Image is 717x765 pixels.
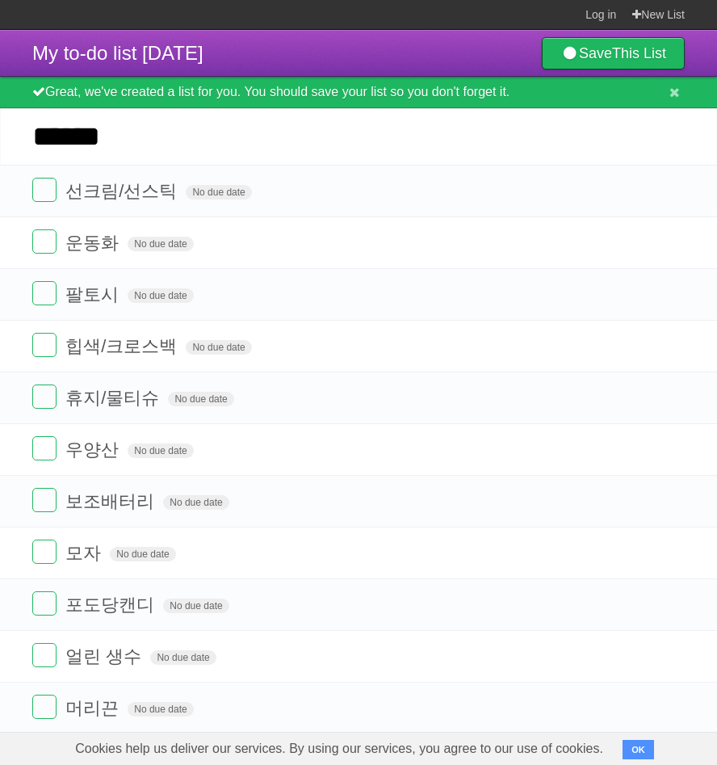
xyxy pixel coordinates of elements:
label: Done [32,643,57,667]
span: No due date [128,288,193,303]
span: 운동화 [65,233,123,253]
label: Done [32,281,57,305]
span: No due date [128,443,193,458]
span: 팔토시 [65,284,123,305]
label: Done [32,436,57,460]
label: Done [32,488,57,512]
span: 휴지/물티슈 [65,388,163,408]
label: Done [32,695,57,719]
span: Cookies help us deliver our services. By using our services, you agree to our use of cookies. [59,733,619,765]
span: My to-do list [DATE] [32,42,203,64]
b: This List [612,45,666,61]
label: Done [32,540,57,564]
button: OK [623,740,654,759]
span: 얼린 생수 [65,646,145,666]
span: 포도당캔디 [65,595,158,615]
label: Done [32,333,57,357]
span: 힙색/크로스백 [65,336,181,356]
span: No due date [163,495,229,510]
label: Done [32,591,57,616]
a: SaveThis List [542,37,685,69]
label: Done [32,229,57,254]
label: Done [32,385,57,409]
span: 보조배터리 [65,491,158,511]
span: 모자 [65,543,105,563]
span: No due date [128,702,193,717]
span: 우양산 [65,439,123,460]
span: 머리끈 [65,698,123,718]
span: No due date [150,650,216,665]
span: 선크림/선스틱 [65,181,181,201]
span: No due date [128,237,193,251]
label: Done [32,178,57,202]
span: No due date [186,340,251,355]
span: No due date [186,185,251,200]
span: No due date [163,599,229,613]
span: No due date [110,547,175,561]
span: No due date [168,392,233,406]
